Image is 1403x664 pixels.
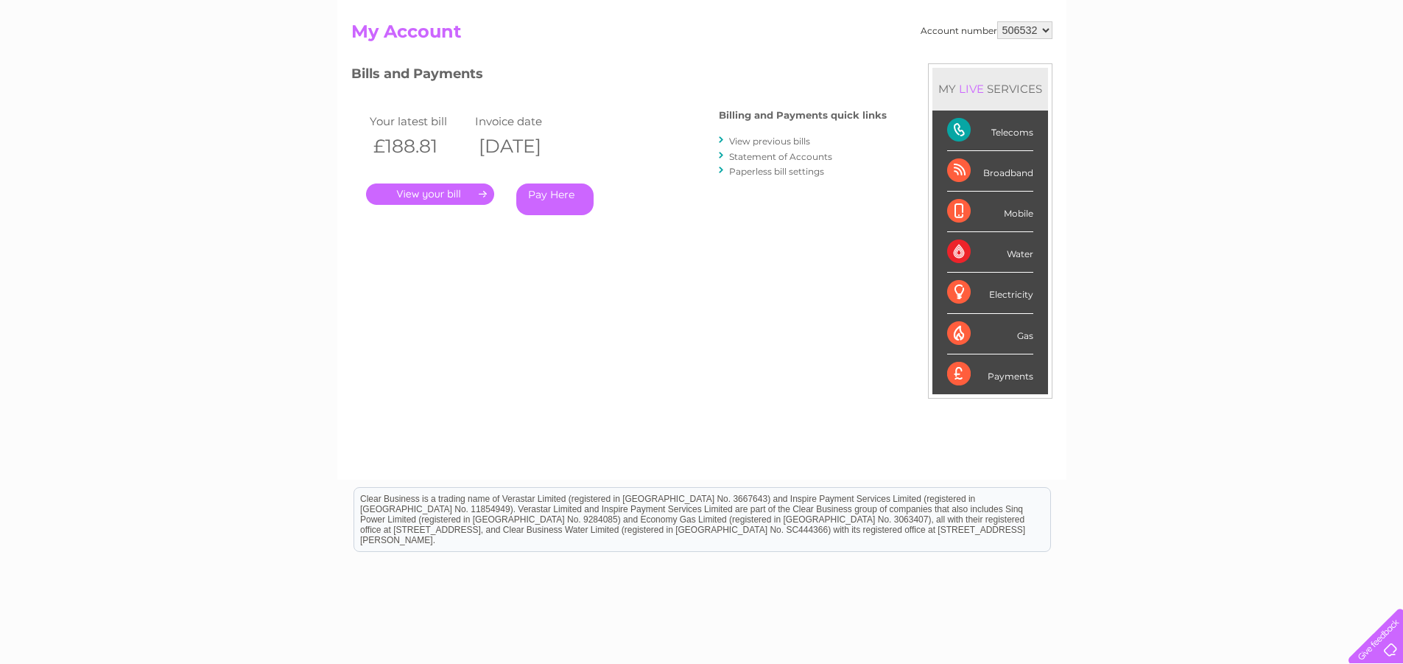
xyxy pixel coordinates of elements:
th: £188.81 [366,131,472,161]
td: Invoice date [471,111,577,131]
div: Gas [947,314,1033,354]
h2: My Account [351,21,1052,49]
a: 0333 014 3131 [1125,7,1227,26]
div: Electricity [947,273,1033,313]
div: LIVE [956,82,987,96]
div: Clear Business is a trading name of Verastar Limited (registered in [GEOGRAPHIC_DATA] No. 3667643... [354,8,1050,71]
div: Water [947,232,1033,273]
a: Energy [1181,63,1213,74]
img: logo.png [49,38,124,83]
a: Water [1144,63,1172,74]
th: [DATE] [471,131,577,161]
div: Telecoms [947,111,1033,151]
a: Blog [1275,63,1296,74]
div: Mobile [947,192,1033,232]
div: Payments [947,354,1033,394]
div: Broadband [947,151,1033,192]
a: Contact [1305,63,1341,74]
a: Log out [1354,63,1389,74]
div: MY SERVICES [932,68,1048,110]
td: Your latest bill [366,111,472,131]
a: Pay Here [516,184,594,215]
a: Paperless bill settings [729,166,824,177]
div: Account number [921,21,1052,39]
a: View previous bills [729,136,810,147]
h3: Bills and Payments [351,63,887,89]
h4: Billing and Payments quick links [719,110,887,121]
a: Statement of Accounts [729,151,832,162]
a: . [366,184,494,205]
a: Telecoms [1222,63,1266,74]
